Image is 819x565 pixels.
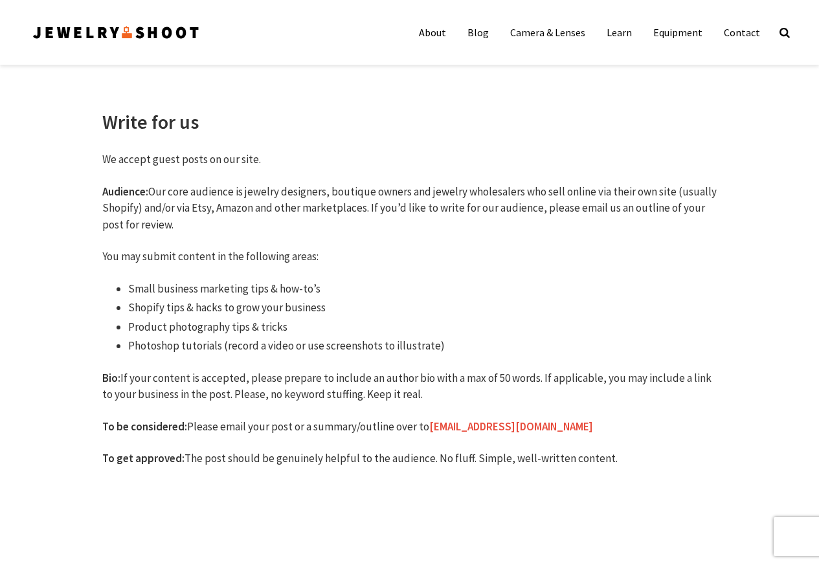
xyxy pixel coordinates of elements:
li: Photoshop tutorials (record a video or use screenshots to illustrate) [128,338,717,355]
strong: To get approved: [102,451,185,465]
a: Learn [597,19,642,45]
a: Equipment [644,19,712,45]
a: About [409,19,456,45]
p: You may submit content in the following areas: [102,249,717,265]
p: Our core audience is jewelry designers, boutique owners and jewelry wholesalers who sell online v... [102,184,717,234]
strong: To be considered: [102,419,187,434]
a: [EMAIL_ADDRESS][DOMAIN_NAME] [429,419,593,434]
p: We accept guest posts on our site. [102,151,717,168]
h1: Write for us [102,110,717,133]
p: Please email your post or a summary/outline over to [102,419,717,436]
li: Product photography tips & tricks [128,319,717,336]
li: Small business marketing tips & how-to’s [128,281,717,298]
a: Contact [714,19,770,45]
strong: Audience: [102,184,148,199]
li: Shopify tips & hacks to grow your business [128,300,717,316]
strong: Bio: [102,371,120,385]
p: The post should be genuinely helpful to the audience. No fluff. Simple, well-written content. [102,450,717,467]
p: If your content is accepted, please prepare to include an author bio with a max of 50 words. If a... [102,370,717,403]
a: Camera & Lenses [500,19,595,45]
img: Jewelry Photographer Bay Area - San Francisco | Nationwide via Mail [31,22,201,43]
a: Blog [458,19,499,45]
